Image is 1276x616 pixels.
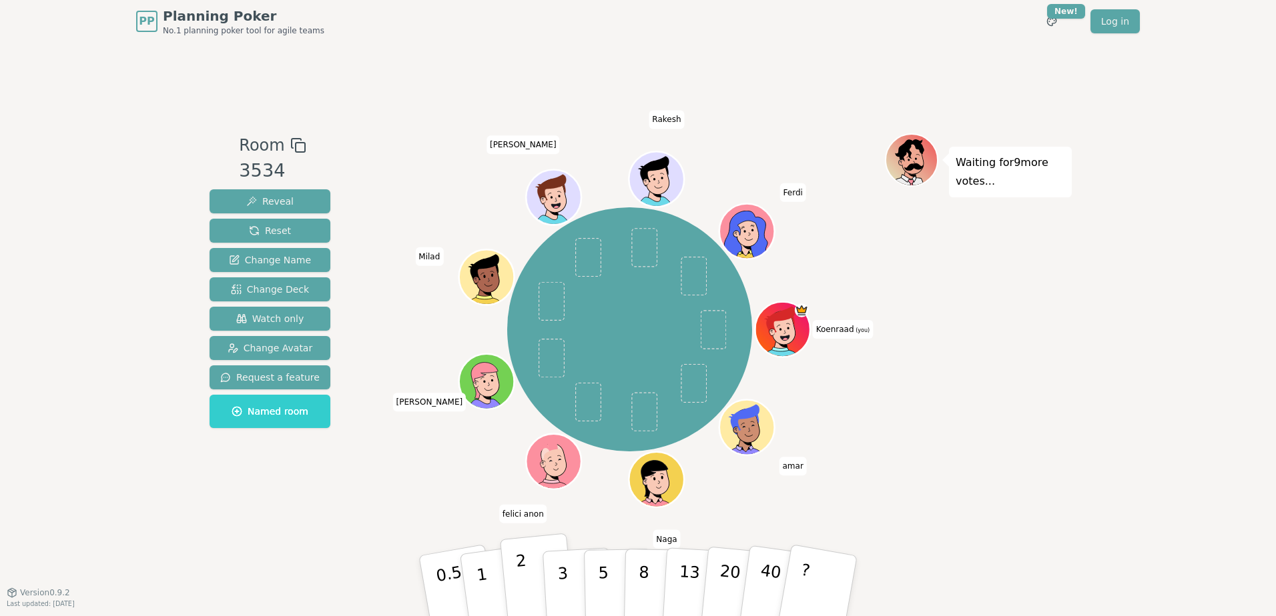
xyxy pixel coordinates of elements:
button: Change Name [210,248,330,272]
span: Version 0.9.2 [20,587,70,598]
span: Click to change your name [653,530,680,549]
button: Change Deck [210,277,330,301]
span: Reveal [246,195,294,208]
button: Reset [210,219,330,243]
span: Click to change your name [649,110,684,129]
p: Waiting for 9 more votes... [956,153,1065,191]
span: Room [239,133,284,157]
button: Click to change your avatar [756,303,808,355]
button: Version0.9.2 [7,587,70,598]
span: Click to change your name [499,505,547,523]
span: Koenraad is the host [794,303,808,317]
button: Reveal [210,189,330,213]
button: Named room [210,395,330,428]
a: Log in [1090,9,1140,33]
span: Watch only [236,312,304,325]
span: Change Deck [231,283,309,296]
button: Watch only [210,307,330,331]
div: New! [1047,4,1085,19]
span: Click to change your name [813,320,873,339]
a: PPPlanning PokerNo.1 planning poker tool for agile teams [136,7,324,36]
span: Change Avatar [228,341,313,355]
span: Change Name [229,253,311,267]
div: 3534 [239,157,306,185]
span: Request a feature [220,371,320,384]
span: Click to change your name [392,393,466,411]
span: Reset [249,224,291,237]
span: PP [139,13,154,29]
span: Click to change your name [780,183,806,202]
span: Click to change your name [415,247,443,266]
span: Click to change your name [779,457,807,475]
button: Change Avatar [210,336,330,360]
span: No.1 planning poker tool for agile teams [163,25,324,36]
span: Named room [232,405,308,418]
button: New! [1040,9,1064,33]
span: Click to change your name [487,135,560,154]
button: Request a feature [210,365,330,389]
span: Last updated: [DATE] [7,600,75,607]
span: (you) [854,327,870,333]
span: Planning Poker [163,7,324,25]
